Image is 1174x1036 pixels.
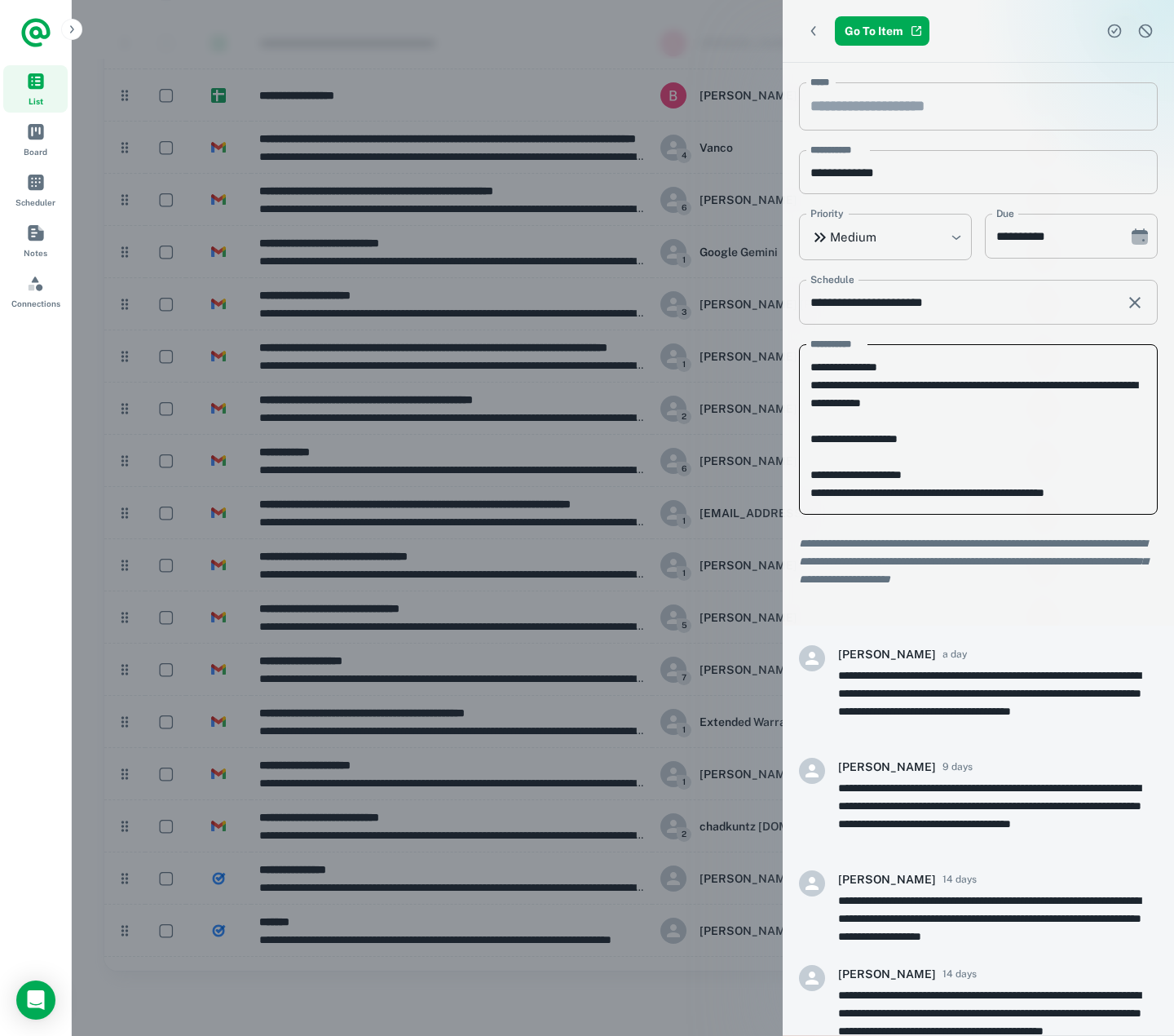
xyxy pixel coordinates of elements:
button: Complete task [1102,19,1127,43]
button: Back [799,16,828,46]
a: List [3,65,68,113]
button: Dismiss task [1133,19,1158,43]
a: Board [3,116,68,163]
span: Scheduler [15,196,55,209]
div: scrollable content [783,63,1174,1035]
span: a day [942,647,967,662]
a: Notes [3,217,68,264]
span: Connections [11,297,60,310]
button: Choose date, selected date is Sep 30, 2025 [1123,220,1156,253]
a: Logo [20,16,52,49]
h6: [PERSON_NAME] [838,965,936,983]
h6: [PERSON_NAME] [838,645,936,663]
span: 14 days [942,967,977,981]
label: Schedule [810,272,854,287]
label: Priority [810,206,844,221]
span: Notes [24,246,47,259]
span: Board [24,145,47,158]
h6: [PERSON_NAME] [838,870,936,888]
span: 14 days [942,872,977,887]
a: Connections [3,268,68,315]
h6: [PERSON_NAME] [838,758,936,776]
div: Medium [799,214,972,260]
a: Scheduler [3,166,68,214]
label: Due [996,206,1014,221]
a: Go To Item [835,16,929,46]
span: List [29,95,43,108]
div: Load Chat [16,981,55,1020]
span: 9 days [942,759,973,774]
